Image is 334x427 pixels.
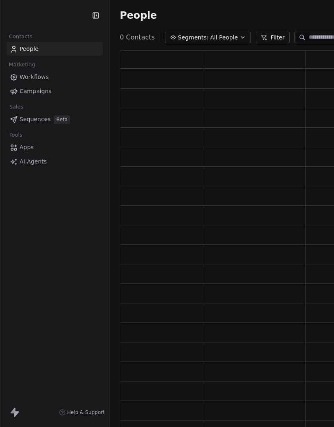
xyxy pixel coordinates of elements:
span: Beta [54,115,70,124]
a: Campaigns [7,85,103,98]
span: Marketing [5,59,39,71]
span: Workflows [20,73,49,81]
span: Help & Support [67,409,105,416]
span: AI Agents [20,157,47,166]
a: Help & Support [59,409,105,416]
span: People [20,45,39,53]
span: Segments: [178,33,209,42]
span: 0 Contacts [120,33,155,42]
span: Contacts [5,30,36,43]
span: Sales [6,101,27,113]
button: Filter [256,32,290,43]
span: People [120,9,157,22]
a: Workflows [7,70,103,84]
span: Apps [20,143,34,152]
span: All People [210,33,238,42]
a: AI Agents [7,155,103,168]
span: Tools [6,129,26,141]
a: People [7,42,103,56]
a: SequencesBeta [7,113,103,126]
span: Campaigns [20,87,51,96]
span: Sequences [20,115,51,124]
a: Apps [7,141,103,154]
